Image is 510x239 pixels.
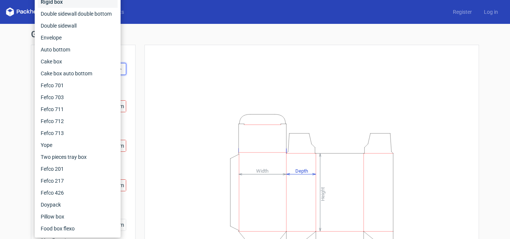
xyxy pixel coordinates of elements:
a: Log in [478,8,504,16]
a: Register [447,8,478,16]
div: Envelope [38,32,118,44]
div: Fefco 712 [38,115,118,127]
div: Double sidewall [38,20,118,32]
tspan: Depth [295,168,308,173]
div: Auto bottom [38,44,118,56]
tspan: Height [320,187,326,201]
div: Fefco 426 [38,187,118,199]
div: Pillow box [38,211,118,223]
div: Fefco 703 [38,91,118,103]
div: Cake box auto bottom [38,67,118,79]
div: Double sidewall double bottom [38,8,118,20]
div: Fefco 701 [38,79,118,91]
div: Two pieces tray box [38,151,118,163]
tspan: Width [256,168,268,173]
div: Yope [38,139,118,151]
div: Fefco 217 [38,175,118,187]
div: Fefco 201 [38,163,118,175]
div: Doypack [38,199,118,211]
div: Food box flexo [38,223,118,235]
h1: Generate new dieline [31,30,479,39]
div: Cake box [38,56,118,67]
div: Fefco 711 [38,103,118,115]
div: Fefco 713 [38,127,118,139]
